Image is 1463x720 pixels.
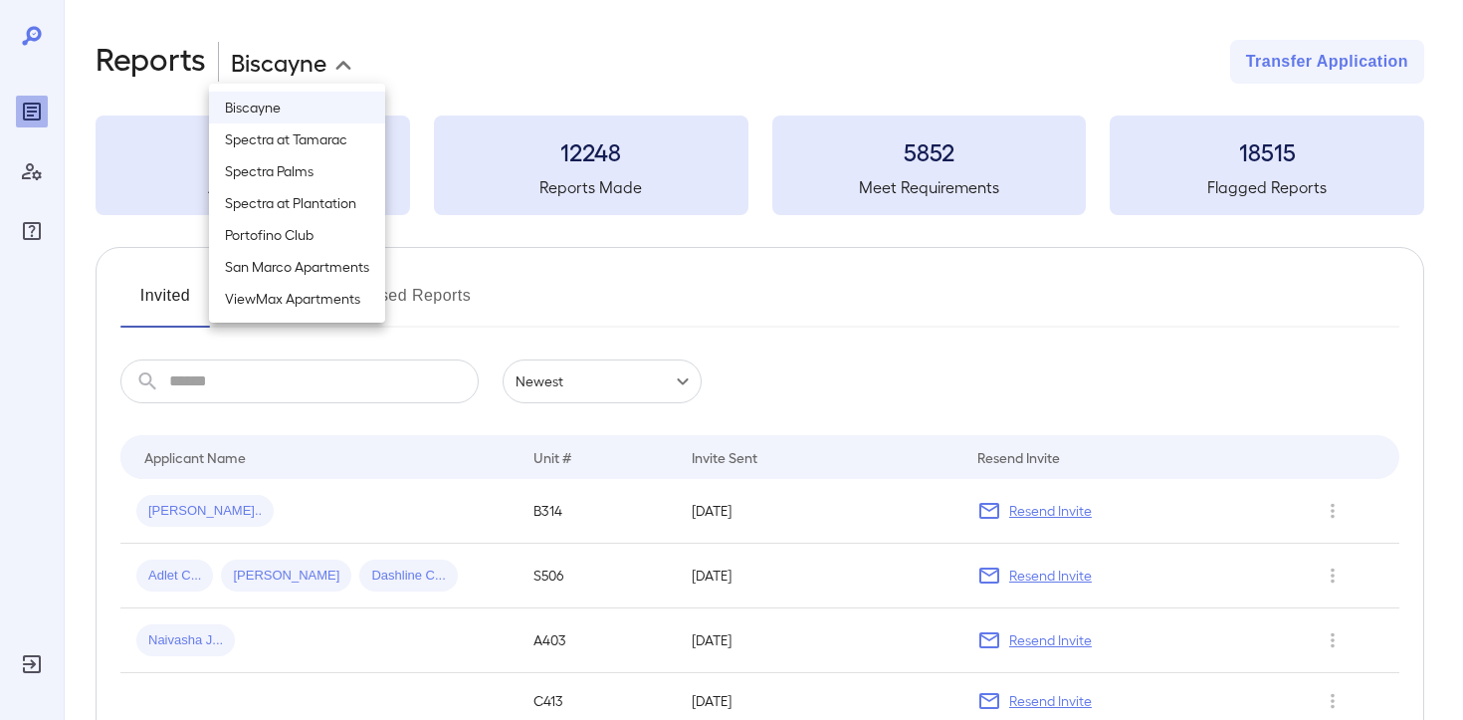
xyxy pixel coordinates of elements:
li: San Marco Apartments [209,251,385,283]
li: Biscayne [209,92,385,123]
li: Spectra at Plantation [209,187,385,219]
li: Portofino Club [209,219,385,251]
li: Spectra Palms [209,155,385,187]
li: ViewMax Apartments [209,283,385,315]
li: Spectra at Tamarac [209,123,385,155]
